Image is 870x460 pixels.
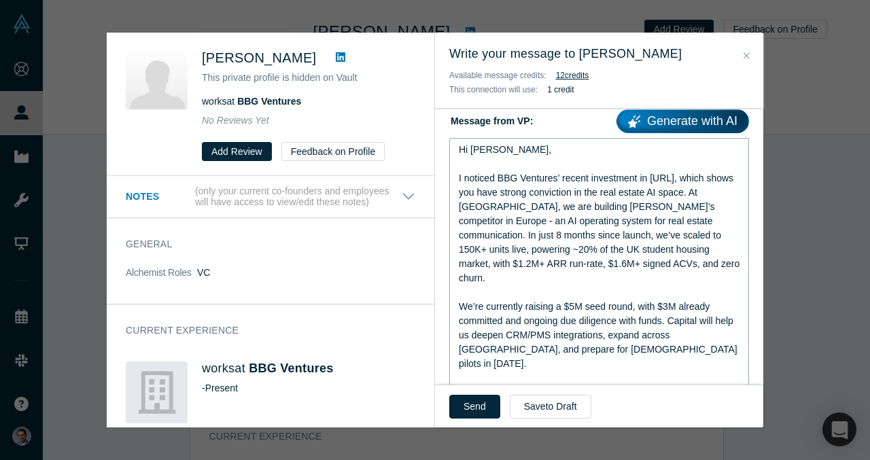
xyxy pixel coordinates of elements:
[202,96,301,107] span: works at
[556,69,589,82] button: 12credits
[202,71,415,85] p: This private profile is hidden on Vault
[510,395,591,419] button: Saveto Draft
[202,361,415,376] h4: works at
[126,361,188,423] img: BBG Ventures's Logo
[739,48,754,64] button: Close
[547,85,574,94] b: 1 credit
[249,361,333,375] a: BBG Ventures
[281,142,385,161] button: Feedback on Profile
[126,185,415,209] button: Notes (only your current co-founders and employees will have access to view/edit these notes)
[459,144,551,155] span: Hi [PERSON_NAME],
[459,173,742,283] span: I noticed BBG Ventures’ recent investment in [URL], which shows you have strong conviction in the...
[126,237,396,251] h3: General
[126,48,188,109] img: Susan Lyne's Profile Image
[126,323,396,338] h3: Current Experience
[449,85,538,94] span: This connection will use:
[459,301,740,369] span: We’re currently raising a $5M seed round, with $3M already committed and ongoing due diligence wi...
[449,395,500,419] button: Send
[126,266,197,294] dt: Alchemist Roles
[126,190,192,204] h3: Notes
[449,71,546,80] span: Available message credits:
[449,105,749,133] label: Message from VP:
[195,185,402,209] p: (only your current co-founders and employees will have access to view/edit these notes)
[202,115,269,126] span: No Reviews Yet
[202,50,316,65] span: [PERSON_NAME]
[616,109,749,133] a: Generate with AI
[237,96,301,107] a: BBG Ventures
[459,143,740,414] div: rdw-editor
[202,142,272,161] button: Add Review
[197,266,415,280] dd: VC
[449,45,749,63] h3: Write your message to [PERSON_NAME]
[202,381,415,395] div: - Present
[449,138,749,419] div: rdw-wrapper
